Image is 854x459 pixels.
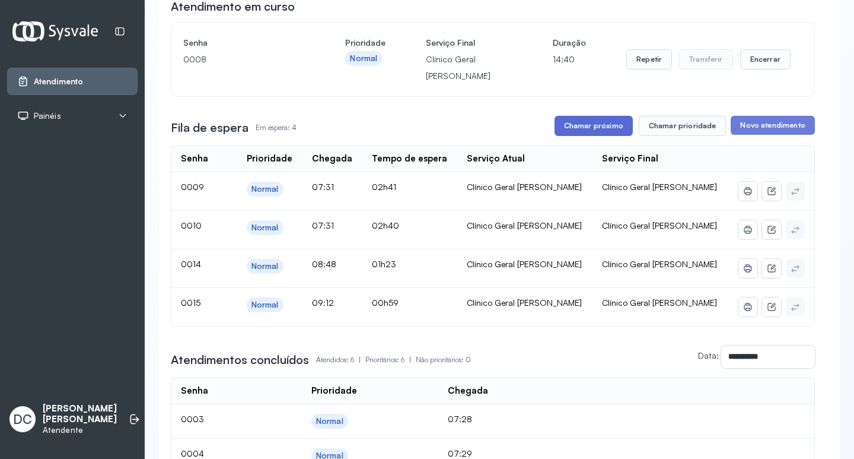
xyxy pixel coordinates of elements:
[171,352,309,368] h3: Atendimentos concluídos
[467,297,583,308] div: Clínico Geral [PERSON_NAME]
[247,153,292,164] div: Prioridade
[345,34,385,51] h4: Prioridade
[350,53,377,64] div: Normal
[181,182,204,192] span: 0009
[312,297,334,308] span: 09:12
[372,153,447,164] div: Tempo de espera
[467,153,525,164] div: Serviço Atual
[626,49,672,69] button: Repetir
[183,34,305,51] h4: Senha
[359,355,361,364] span: |
[698,350,719,360] label: Data:
[602,297,717,308] span: Clínico Geral [PERSON_NAME]
[553,34,586,51] h4: Duração
[251,261,279,271] div: Normal
[181,153,208,164] div: Senha
[312,220,334,230] span: 07:31
[312,153,352,164] div: Chegada
[553,51,586,68] p: 14:40
[181,259,201,269] span: 0014
[602,153,658,164] div: Serviço Final
[17,75,128,87] a: Atendimento
[251,184,279,194] div: Normal
[426,34,512,51] h4: Serviço Final
[312,259,336,269] span: 08:48
[448,385,488,397] div: Chegada
[372,220,399,230] span: 02h40
[251,223,279,233] div: Normal
[181,414,204,424] span: 0003
[181,385,208,397] div: Senha
[171,119,248,136] h3: Fila de espera
[256,119,297,136] p: Em espera: 4
[34,77,83,87] span: Atendimento
[740,49,791,69] button: Encerrar
[183,51,305,68] p: 0008
[316,416,343,426] div: Normal
[372,259,396,269] span: 01h23
[416,352,471,368] p: Não prioritários: 0
[467,220,583,231] div: Clínico Geral [PERSON_NAME]
[43,403,117,426] p: [PERSON_NAME] [PERSON_NAME]
[602,182,717,192] span: Clínico Geral [PERSON_NAME]
[679,49,733,69] button: Transferir
[448,414,472,424] span: 07:28
[409,355,411,364] span: |
[312,182,334,192] span: 07:31
[12,21,98,41] img: Logotipo do estabelecimento
[372,297,399,308] span: 00h59
[602,220,717,230] span: Clínico Geral [PERSON_NAME]
[365,352,416,368] p: Prioritários: 6
[34,111,61,121] span: Painéis
[731,116,814,135] button: Novo atendimento
[181,220,202,230] span: 0010
[181,297,200,308] span: 0015
[251,300,279,310] div: Normal
[316,352,365,368] p: Atendidos: 6
[311,385,357,397] div: Prioridade
[426,51,512,84] p: Clínico Geral [PERSON_NAME]
[467,182,583,192] div: Clínico Geral [PERSON_NAME]
[602,259,717,269] span: Clínico Geral [PERSON_NAME]
[43,425,117,435] p: Atendente
[639,116,726,136] button: Chamar prioridade
[467,259,583,270] div: Clínico Geral [PERSON_NAME]
[555,116,633,136] button: Chamar próximo
[372,182,396,192] span: 02h41
[448,448,472,458] span: 07:29
[181,448,204,458] span: 0004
